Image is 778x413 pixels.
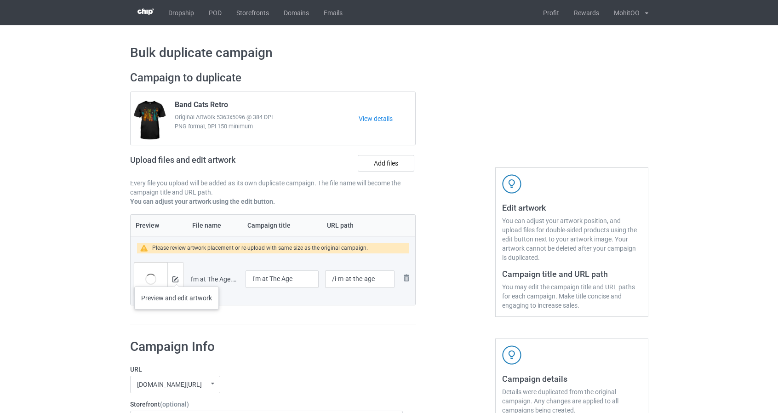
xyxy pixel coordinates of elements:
[175,113,359,122] span: Original Artwork 5363x5096 @ 384 DPI
[152,243,368,253] div: Please review artwork placement or re-upload with same size as the original campaign.
[130,198,275,205] b: You can adjust your artwork using the edit button.
[242,215,322,236] th: Campaign title
[130,365,403,374] label: URL
[502,174,521,194] img: svg+xml;base64,PD94bWwgdmVyc2lvbj0iMS4wIiBlbmNvZGluZz0iVVRGLTgiPz4KPHN2ZyB3aWR0aD0iNDJweCIgaGVpZ2...
[130,155,302,172] h2: Upload files and edit artwork
[322,215,397,236] th: URL path
[140,245,153,252] img: warning
[502,202,641,213] h3: Edit artwork
[172,276,178,282] img: svg+xml;base64,PD94bWwgdmVyc2lvbj0iMS4wIiBlbmNvZGluZz0iVVRGLTgiPz4KPHN2ZyB3aWR0aD0iMTRweCIgaGVpZ2...
[502,345,521,365] img: svg+xml;base64,PD94bWwgdmVyc2lvbj0iMS4wIiBlbmNvZGluZz0iVVRGLTgiPz4KPHN2ZyB3aWR0aD0iNDJweCIgaGVpZ2...
[502,216,641,262] div: You can adjust your artwork position, and upload files for double-sided products using the edit b...
[130,71,416,85] h2: Campaign to duplicate
[131,215,187,236] th: Preview
[137,8,154,15] img: 3d383065fc803cdd16c62507c020ddf8.png
[190,275,239,284] div: I'm at The Age.png
[401,272,412,283] img: svg+xml;base64,PD94bWwgdmVyc2lvbj0iMS4wIiBlbmNvZGluZz0iVVRGLTgiPz4KPHN2ZyB3aWR0aD0iMjhweCIgaGVpZ2...
[502,282,641,310] div: You may edit the campaign title and URL paths for each campaign. Make title concise and engaging ...
[187,215,242,236] th: File name
[606,1,640,24] div: MohitOO
[502,269,641,279] h3: Campaign title and URL path
[130,178,416,197] p: Every file you upload will be added as its own duplicate campaign. The file name will become the ...
[130,400,403,409] label: Storefront
[358,155,414,172] label: Add files
[134,287,219,310] div: Preview and edit artwork
[137,381,202,388] div: [DOMAIN_NAME][URL]
[175,100,228,113] span: Band Cats Retro
[175,122,359,131] span: PNG format, DPI 150 minimum
[502,373,641,384] h3: Campaign details
[160,401,189,408] span: (optional)
[130,338,403,355] h1: Campaign Info
[359,114,415,123] a: View details
[130,45,648,61] h1: Bulk duplicate campaign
